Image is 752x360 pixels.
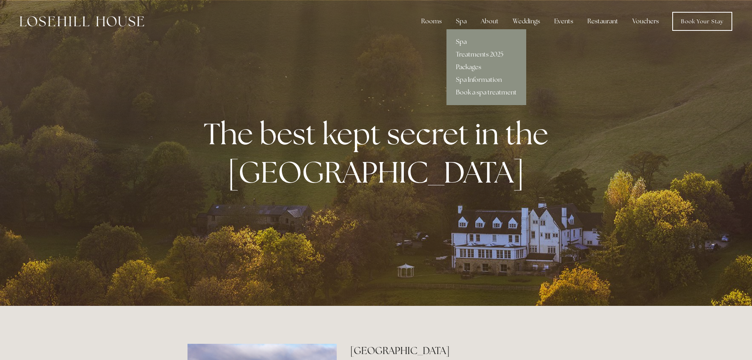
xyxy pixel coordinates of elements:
[446,48,526,61] a: Treatments 2025
[672,12,732,31] a: Book Your Stay
[446,86,526,99] a: Book a spa treatment
[350,344,564,358] h2: [GEOGRAPHIC_DATA]
[626,13,665,29] a: Vouchers
[446,74,526,86] a: Spa Information
[415,13,448,29] div: Rooms
[446,36,526,48] a: Spa
[548,13,579,29] div: Events
[204,114,555,192] strong: The best kept secret in the [GEOGRAPHIC_DATA]
[446,61,526,74] a: Packages
[506,13,546,29] div: Weddings
[450,13,473,29] div: Spa
[20,16,144,26] img: Losehill House
[474,13,505,29] div: About
[581,13,624,29] div: Restaurant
